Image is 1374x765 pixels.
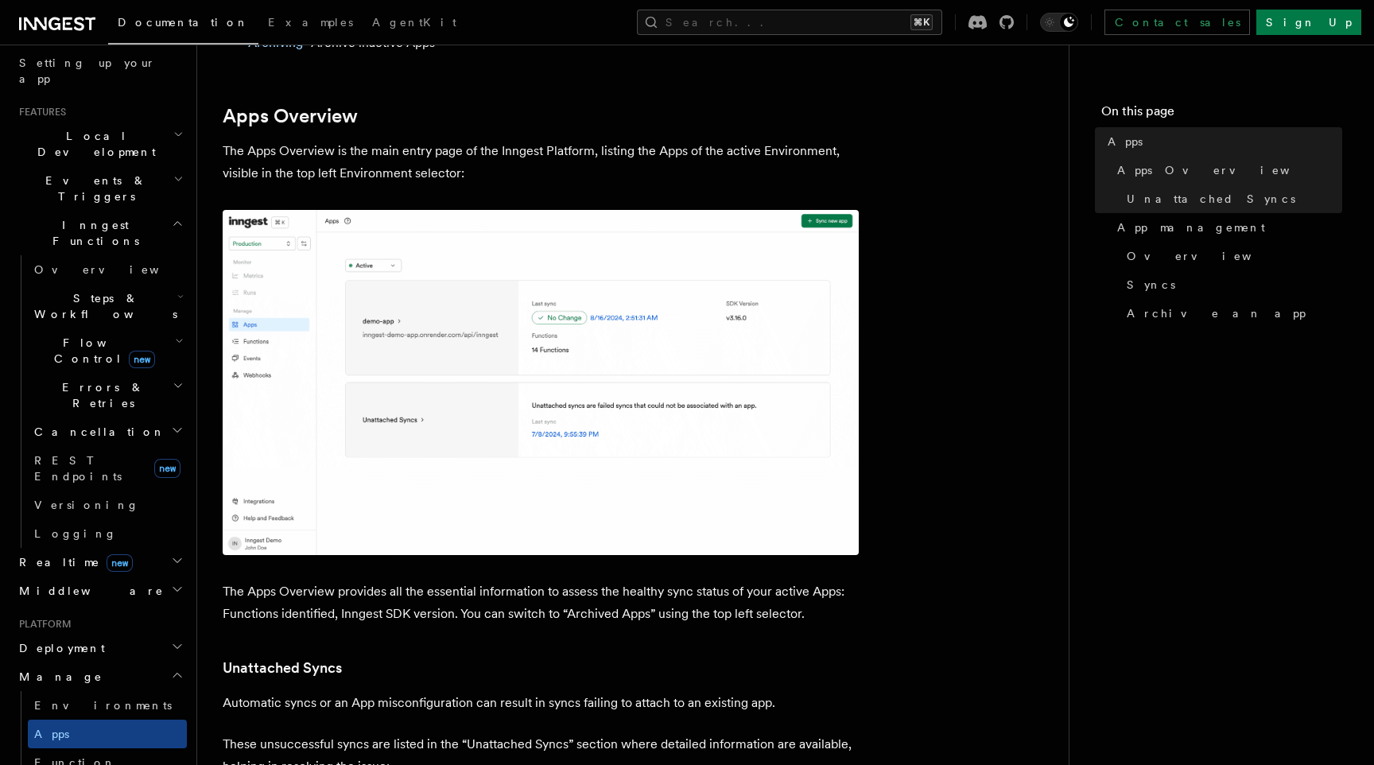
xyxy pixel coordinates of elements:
[1108,134,1143,150] span: Apps
[223,105,358,127] a: Apps Overview
[13,49,187,93] a: Setting up your app
[910,14,933,30] kbd: ⌘K
[223,140,859,184] p: The Apps Overview is the main entry page of the Inngest Platform, listing the Apps of the active ...
[13,554,133,570] span: Realtime
[13,618,72,631] span: Platform
[258,5,363,43] a: Examples
[1127,248,1291,264] span: Overview
[28,335,175,367] span: Flow Control
[13,634,187,662] button: Deployment
[28,290,177,322] span: Steps & Workflows
[13,122,187,166] button: Local Development
[1111,156,1342,184] a: Apps Overview
[34,263,198,276] span: Overview
[13,166,187,211] button: Events & Triggers
[1120,299,1342,328] a: Archive an app
[28,328,187,373] button: Flow Controlnew
[28,720,187,748] a: Apps
[1120,270,1342,299] a: Syncs
[223,692,859,714] p: Automatic syncs or an App misconfiguration can result in syncs failing to attach to an existing app.
[1104,10,1250,35] a: Contact sales
[13,548,187,577] button: Realtimenew
[1101,127,1342,156] a: Apps
[13,255,187,548] div: Inngest Functions
[1120,242,1342,270] a: Overview
[1127,277,1175,293] span: Syncs
[1117,162,1329,178] span: Apps Overview
[1111,213,1342,242] a: App management
[129,351,155,368] span: new
[118,16,249,29] span: Documentation
[34,728,69,740] span: Apps
[13,106,66,118] span: Features
[1127,191,1295,207] span: Unattached Syncs
[34,527,117,540] span: Logging
[13,128,173,160] span: Local Development
[34,699,172,712] span: Environments
[154,459,180,478] span: new
[1117,219,1265,235] span: App management
[13,217,172,249] span: Inngest Functions
[28,255,187,284] a: Overview
[28,373,187,417] button: Errors & Retries
[1120,184,1342,213] a: Unattached Syncs
[13,173,173,204] span: Events & Triggers
[13,662,187,691] button: Manage
[223,657,342,679] a: Unattached Syncs
[223,210,859,555] img: The home page of the Inngest Platform is an Apps listing. Each App item display the App status al...
[13,669,103,685] span: Manage
[637,10,942,35] button: Search...⌘K
[13,577,187,605] button: Middleware
[268,16,353,29] span: Examples
[107,554,133,572] span: new
[28,491,187,519] a: Versioning
[28,417,187,446] button: Cancellation
[1256,10,1361,35] a: Sign Up
[13,640,105,656] span: Deployment
[34,499,139,511] span: Versioning
[28,379,173,411] span: Errors & Retries
[1101,102,1342,127] h4: On this page
[13,583,164,599] span: Middleware
[13,211,187,255] button: Inngest Functions
[372,16,456,29] span: AgentKit
[223,581,859,625] p: The Apps Overview provides all the essential information to assess the healthy sync status of you...
[28,424,165,440] span: Cancellation
[28,446,187,491] a: REST Endpointsnew
[34,454,122,483] span: REST Endpoints
[1127,305,1306,321] span: Archive an app
[108,5,258,45] a: Documentation
[28,284,187,328] button: Steps & Workflows
[1040,13,1078,32] button: Toggle dark mode
[28,519,187,548] a: Logging
[28,691,187,720] a: Environments
[19,56,156,85] span: Setting up your app
[363,5,466,43] a: AgentKit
